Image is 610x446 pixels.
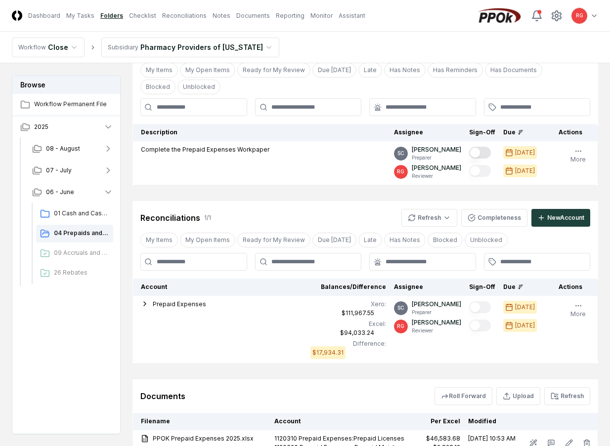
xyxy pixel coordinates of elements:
div: [DATE] [515,321,535,330]
div: Difference: [310,339,386,348]
nav: breadcrumb [12,38,279,57]
div: [DATE] [515,303,535,312]
div: Account [141,283,303,291]
button: Unblocked [465,233,508,247]
div: Documents [140,390,185,402]
p: Reviewer [412,172,461,180]
div: New Account [547,213,584,222]
button: Mark complete [469,147,491,159]
button: My Open Items [180,233,235,247]
a: PPOK Prepaid Expenses 2025.xlsx [141,434,266,443]
span: SC [397,150,404,157]
div: $17,934.31 [312,348,344,357]
button: More [568,145,588,166]
button: Prepaid Expenses [153,300,206,309]
a: Dashboard [28,11,60,20]
p: [PERSON_NAME] [412,145,461,154]
button: More [568,300,588,321]
th: Sign-Off [465,279,499,296]
span: RG [576,12,583,19]
a: Assistant [339,11,365,20]
span: RG [397,168,404,175]
span: 08 - August [46,144,80,153]
button: My Items [140,233,178,247]
button: Late [358,233,382,247]
button: Upload [496,387,540,405]
span: 06 - June [46,188,74,197]
div: 1 / 1 [204,213,211,222]
p: [PERSON_NAME] [412,163,461,172]
button: Has Documents [485,63,542,78]
div: Excel: [310,320,386,328]
div: Workflow [18,43,46,52]
span: Workflow Permanent File [34,100,113,109]
span: 01 Cash and Cash Equipvalents [54,209,109,218]
a: 26 Rebates [36,264,113,282]
div: 2025 [12,138,121,288]
a: Notes [213,11,230,20]
th: Balances/Difference [306,279,390,296]
div: Reconciliations [140,212,200,224]
button: RG [570,7,588,25]
button: Refresh [401,209,457,227]
button: Has Notes [384,63,426,78]
button: Mark complete [469,165,491,177]
h3: Browse [12,76,120,94]
a: Checklist [129,11,156,20]
button: 08 - August [24,138,121,160]
div: Actions [551,128,590,137]
th: Sign-Off [465,124,499,141]
a: My Tasks [66,11,94,20]
div: $46,583.68 [426,434,460,443]
button: Mark complete [469,320,491,331]
p: Complete the Prepaid Expenses Workpaper [141,145,269,154]
a: Monitor [310,11,333,20]
th: Description [133,124,390,141]
a: 01 Cash and Cash Equipvalents [36,205,113,223]
div: 1120310 Prepaid Expenses:Prepaid Licenses [274,434,418,443]
div: Xero : [310,300,386,309]
button: Has Notes [384,233,426,247]
a: Reporting [276,11,305,20]
p: [PERSON_NAME] [412,300,461,309]
button: Due Today [312,233,356,247]
div: 06 - June [24,203,121,286]
button: 06 - June [24,181,121,203]
p: Preparer [412,309,461,316]
button: Due Today [312,63,356,78]
button: 2025 [12,116,121,138]
div: Actions [551,283,590,291]
a: Reconciliations [162,11,207,20]
button: Late [358,63,382,78]
button: Completeness [461,209,527,227]
a: Documents [236,11,270,20]
span: RG [397,323,404,330]
span: Prepaid Expenses [153,300,206,308]
div: $94,033.24 [340,328,374,337]
span: 07 - July [46,166,72,175]
th: Filename [133,413,271,430]
a: 04 Prepaids and Other Current Assets [36,225,113,243]
span: 04 Prepaids and Other Current Assets [54,229,109,238]
div: [DATE] [515,148,535,157]
button: Refresh [544,387,590,405]
button: Mark complete [469,301,491,313]
button: Roll Forward [435,387,492,405]
div: [DATE] [515,166,535,175]
p: Reviewer [412,327,461,334]
button: Ready for My Review [237,233,310,247]
a: Workflow Permanent File [12,94,121,116]
th: Account [270,413,422,430]
th: Assignee [390,124,465,141]
th: Per Excel [422,413,464,430]
img: Logo [12,10,22,21]
span: 26 Rebates [54,268,109,277]
button: My Open Items [180,63,235,78]
button: Has Reminders [428,63,483,78]
p: [PERSON_NAME] [412,318,461,327]
button: Blocked [428,233,463,247]
div: Subsidiary [108,43,138,52]
button: Blocked [140,80,175,94]
button: 07 - July [24,160,121,181]
div: Due [503,128,543,137]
